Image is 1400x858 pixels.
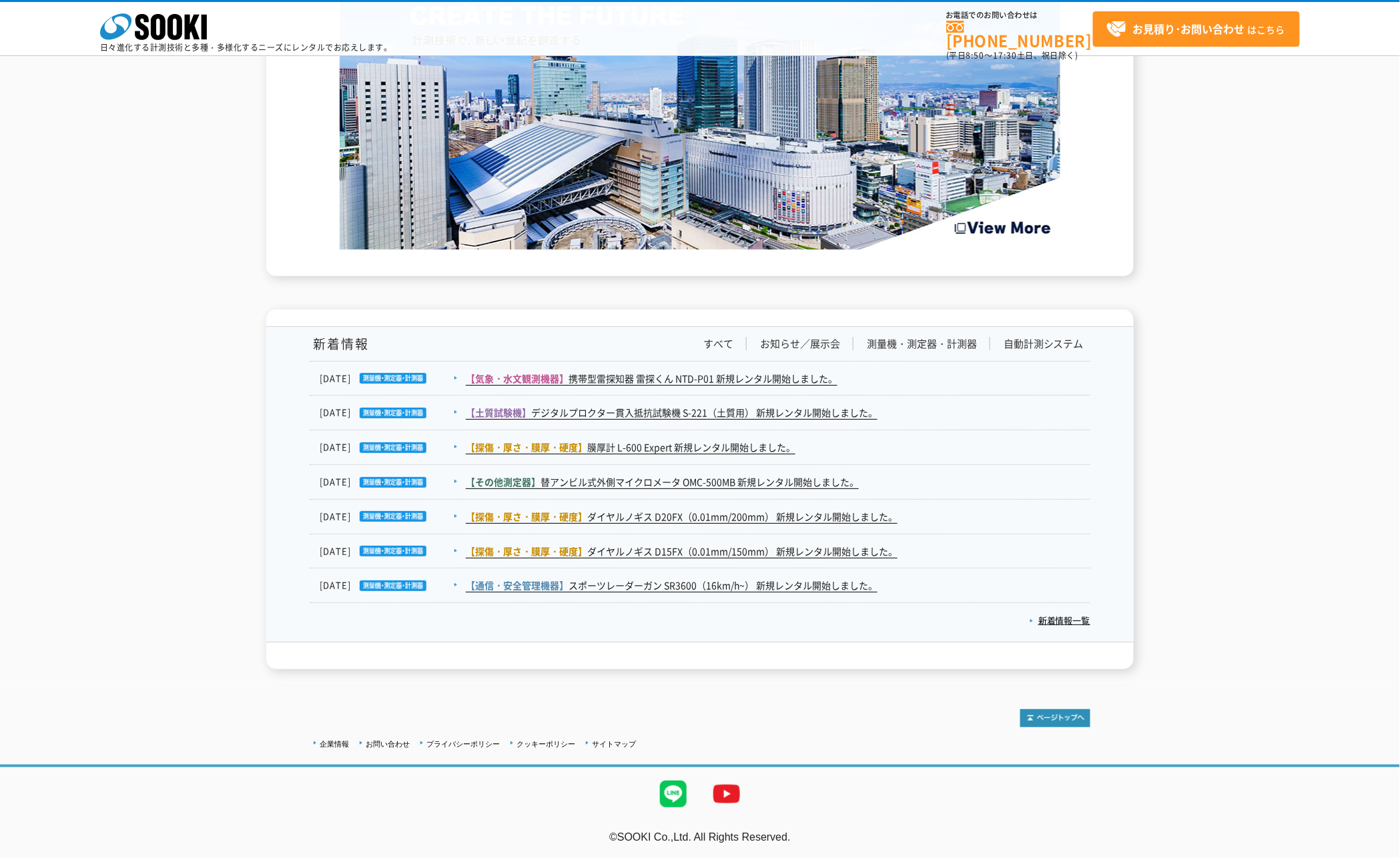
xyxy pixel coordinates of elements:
img: LINE [647,767,700,821]
a: お見積り･お問い合わせはこちら [1093,11,1300,47]
a: お知らせ／展示会 [760,337,840,351]
a: 自動計測システム [1004,337,1084,351]
a: 【気象・水文観測機器】携帯型雷探知器 雷探くん NTD-P01 新規レンタル開始しました。 [466,372,837,386]
img: 測量機・測定器・計測器 [351,408,426,418]
dt: [DATE] [320,510,464,524]
dt: [DATE] [320,544,464,558]
a: クッキーポリシー [516,740,575,748]
a: お問い合わせ [366,740,410,748]
a: プライバシーポリシー [426,740,500,748]
a: 新着情報一覧 [1030,614,1090,626]
img: 測量機・測定器・計測器 [351,546,426,556]
img: 測量機・測定器・計測器 [351,442,426,453]
img: 測量機・測定器・計測器 [351,580,426,591]
a: 【探傷・厚さ・膜厚・硬度】ダイヤルノギス D20FX（0.01mm/200mm） 新規レンタル開始しました。 [466,510,898,524]
span: 【土質試験機】 [466,406,531,419]
a: サイトマップ [592,740,636,748]
a: 【通信・安全管理機器】スポーツレーダーガン SR3600（16km/h~） 新規レンタル開始しました。 [466,578,878,592]
span: 【探傷・厚さ・膜厚・硬度】 [466,510,587,523]
a: 【探傷・厚さ・膜厚・硬度】膜厚計 L-600 Expert 新規レンタル開始しました。 [466,440,795,454]
strong: お見積り･お問い合わせ [1133,21,1245,37]
img: 測量機・測定器・計測器 [351,477,426,488]
a: 企業情報 [320,740,349,748]
a: 測量機・測定器・計測器 [867,337,977,351]
span: お電話でのお問い合わせは [946,11,1093,19]
img: 測量機・測定器・計測器 [351,511,426,522]
a: Create the Future [340,236,1060,248]
p: 日々進化する計測技術と多種・多様化するニーズにレンタルでお応えします。 [100,43,392,51]
span: 【探傷・厚さ・膜厚・硬度】 [466,440,587,454]
img: トップページへ [1020,709,1090,727]
dt: [DATE] [320,440,464,454]
span: 【通信・安全管理機器】 [466,578,569,592]
span: 【その他測定器】 [466,475,541,488]
span: 17:30 [993,49,1017,61]
span: (平日 ～ 土日、祝日除く) [946,49,1078,61]
span: はこちら [1106,19,1285,39]
span: 8:50 [966,49,985,61]
h1: 新着情報 [310,337,369,351]
a: [PHONE_NUMBER] [946,21,1093,48]
span: 【探傷・厚さ・膜厚・硬度】 [466,544,587,558]
dt: [DATE] [320,578,464,592]
dt: [DATE] [320,372,464,386]
a: すべて [703,337,733,351]
a: テストMail [1349,845,1400,856]
dt: [DATE] [320,406,464,420]
img: 測量機・測定器・計測器 [351,373,426,384]
a: 【その他測定器】替アンビル式外側マイクロメータ OMC-500MB 新規レンタル開始しました。 [466,475,859,489]
img: YouTube [700,767,753,821]
a: 【探傷・厚さ・膜厚・硬度】ダイヤルノギス D15FX（0.01mm/150mm） 新規レンタル開始しました。 [466,544,898,558]
dt: [DATE] [320,475,464,489]
span: 【気象・水文観測機器】 [466,372,569,385]
a: 【土質試験機】デジタルプロクター貫入抵抗試験機 S-221（土質用） 新規レンタル開始しました。 [466,406,878,420]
